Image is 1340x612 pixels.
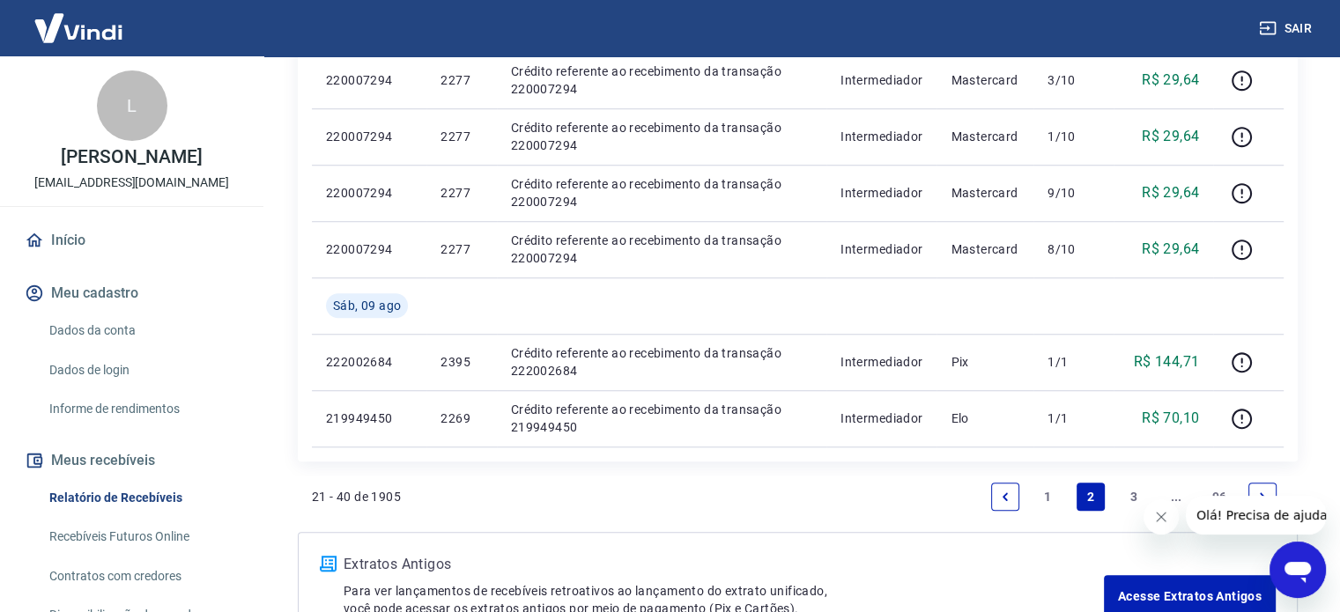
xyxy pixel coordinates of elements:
[951,184,1019,202] p: Mastercard
[326,240,412,258] p: 220007294
[344,554,1104,575] p: Extratos Antigos
[984,476,1284,518] ul: Pagination
[312,488,401,505] p: 21 - 40 de 1905
[1048,128,1099,145] p: 1/10
[1142,70,1199,91] p: R$ 29,64
[1270,542,1326,598] iframe: Botão para abrir a janela de mensagens
[1144,499,1179,535] iframe: Fechar mensagem
[951,409,1019,427] p: Elo
[951,128,1019,145] p: Mastercard
[326,128,412,145] p: 220007294
[440,240,482,258] p: 2277
[11,12,148,26] span: Olá! Precisa de ajuda?
[840,353,922,371] p: Intermediador
[840,71,922,89] p: Intermediador
[991,483,1019,511] a: Previous page
[1142,182,1199,203] p: R$ 29,64
[1162,483,1190,511] a: Jump forward
[840,240,922,258] p: Intermediador
[1142,408,1199,429] p: R$ 70,10
[1248,483,1277,511] a: Next page
[511,175,812,210] p: Crédito referente ao recebimento da transação 220007294
[21,274,242,313] button: Meu cadastro
[1077,483,1105,511] a: Page 2 is your current page
[320,556,337,571] img: ícone
[1048,184,1099,202] p: 9/10
[42,313,242,349] a: Dados da conta
[333,297,401,314] span: Sáb, 09 ago
[42,480,242,516] a: Relatório de Recebíveis
[97,70,167,141] div: L
[1142,126,1199,147] p: R$ 29,64
[326,353,412,371] p: 222002684
[21,441,242,480] button: Meus recebíveis
[440,184,482,202] p: 2277
[21,1,136,55] img: Vindi
[42,391,242,427] a: Informe de rendimentos
[1255,12,1319,45] button: Sair
[1134,351,1200,372] p: R$ 144,71
[1205,483,1234,511] a: Page 96
[1120,483,1148,511] a: Page 3
[511,232,812,267] p: Crédito referente ao recebimento da transação 220007294
[326,71,412,89] p: 220007294
[440,128,482,145] p: 2277
[440,409,482,427] p: 2269
[511,401,812,436] p: Crédito referente ao recebimento da transação 219949450
[1048,240,1099,258] p: 8/10
[840,128,922,145] p: Intermediador
[61,148,202,166] p: [PERSON_NAME]
[1048,409,1099,427] p: 1/1
[326,184,412,202] p: 220007294
[326,409,412,427] p: 219949450
[511,344,812,380] p: Crédito referente ao recebimento da transação 222002684
[1048,71,1099,89] p: 3/10
[21,221,242,260] a: Início
[511,63,812,98] p: Crédito referente ao recebimento da transação 220007294
[1034,483,1062,511] a: Page 1
[440,71,482,89] p: 2277
[34,173,229,192] p: [EMAIL_ADDRESS][DOMAIN_NAME]
[1186,496,1326,535] iframe: Mensagem da empresa
[951,71,1019,89] p: Mastercard
[951,353,1019,371] p: Pix
[511,119,812,154] p: Crédito referente ao recebimento da transação 220007294
[1048,353,1099,371] p: 1/1
[42,558,242,594] a: Contratos com credores
[840,184,922,202] p: Intermediador
[1142,239,1199,260] p: R$ 29,64
[840,409,922,427] p: Intermediador
[951,240,1019,258] p: Mastercard
[440,353,482,371] p: 2395
[42,352,242,388] a: Dados de login
[42,519,242,555] a: Recebíveis Futuros Online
